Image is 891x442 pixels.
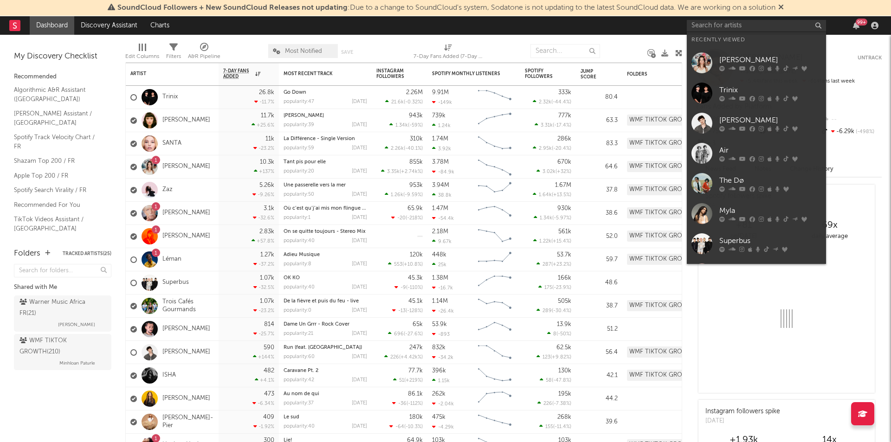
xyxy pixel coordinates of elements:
div: 3.94M [432,182,449,188]
a: [PERSON_NAME] Assistant / [GEOGRAPHIC_DATA] [14,109,102,128]
div: -149k [432,99,452,105]
a: [PERSON_NAME] [687,108,826,138]
span: 553 [394,262,402,267]
div: 3.78M [432,159,449,165]
div: 739k [432,113,445,119]
div: -6.29k [820,126,882,138]
div: 56.4 [581,347,618,358]
a: Myla [687,199,826,229]
div: 1.07k [260,298,274,304]
span: 175 [544,285,552,290]
a: Tant pis pour elle [284,160,326,165]
div: Folders [627,71,697,77]
div: 69 x [787,220,872,231]
div: popularity: 0 [284,308,311,313]
div: 1.07k [260,275,274,281]
a: Au nom de qui [284,391,319,397]
div: OK KO [284,275,367,281]
a: Caravane Pt. 2 [284,368,318,373]
div: [DATE] [352,169,367,174]
a: Spotify Track Velocity Chart / FR [14,132,102,151]
div: 590 [264,345,274,351]
div: 38.8k [432,192,452,198]
div: 13.9k [557,321,571,327]
div: 953k [409,182,423,188]
div: 37.8 [581,185,618,196]
span: +2.74k % [401,169,421,174]
div: [DATE] [352,146,367,151]
div: -893 [432,331,450,337]
div: ( ) [535,122,571,128]
div: 333k [558,90,571,96]
a: [PERSON_NAME] [284,113,324,118]
div: [PERSON_NAME] [719,115,821,126]
svg: Chart title [474,202,516,225]
span: 1.34k [540,216,552,221]
a: La Différence - Single Version [284,136,355,141]
a: Où c’est qu’j’ai mis mon flingue ? - Live à [GEOGRAPHIC_DATA], 2007 [284,206,452,211]
div: 9.91M [432,90,449,96]
a: Trinix [687,78,826,108]
a: Superbus [687,229,826,259]
div: 11.7k [261,113,274,119]
div: Où c’est qu’j’ai mis mon flingue ? - Live à La Cigale, 2007 [284,206,367,211]
a: Alien [687,259,826,289]
div: 53.9k [432,321,447,327]
input: Search... [530,44,600,58]
span: +15.4 % [553,239,570,244]
div: popularity: 8 [284,262,311,267]
svg: Chart title [474,318,516,341]
div: -11.7 % [254,99,274,105]
a: Dashboard [30,16,74,35]
div: Folders [14,248,40,259]
input: Search for artists [687,20,826,32]
a: The Dø [687,168,826,199]
div: ( ) [533,99,571,105]
div: 48.6 [581,277,618,288]
a: Trinix [162,93,178,101]
span: -23.9 % [554,285,570,290]
div: +57.8 % [252,238,274,244]
a: Algorithmic A&R Assistant ([GEOGRAPHIC_DATA]) [14,85,102,104]
a: Une passerelle vers la mer [284,183,346,188]
div: Most Recent Track [284,71,353,77]
span: -9 [400,285,406,290]
span: 7-Day Fans Added [223,68,253,79]
div: Spotify Monthly Listeners [432,71,502,77]
div: 45.1k [408,298,423,304]
a: Charts [144,16,176,35]
a: WMF TIKTOK GROWTH(210)Minhloan Paturle [14,334,111,370]
div: popularity: 59 [284,146,314,151]
div: popularity: 39 [284,122,314,128]
div: Warner Music Africa FR ( 21 ) [19,297,103,319]
div: -- [820,114,882,126]
div: WMF TIKTOK GROWTH (210) [627,207,708,218]
div: popularity: 20 [284,169,314,174]
a: Le sud [284,415,299,420]
div: 26.8k [259,90,274,96]
span: -498 % [854,129,874,135]
div: 62.5k [556,345,571,351]
a: OK KO [284,275,300,281]
svg: Chart title [474,225,516,248]
div: WMF TIKTOK GROWTH (210) [627,161,708,172]
div: Edit Columns [125,39,159,66]
a: [PERSON_NAME] [162,116,210,124]
span: -40.1 % [405,146,421,151]
svg: Chart title [474,155,516,179]
div: -25.7 % [253,331,274,337]
div: [DATE] [352,285,367,290]
div: 59.7 [581,254,618,265]
div: ( ) [538,284,571,290]
div: -32.5 % [253,284,274,290]
svg: Chart title [474,271,516,295]
a: Zaz [162,186,173,194]
div: [DATE] [352,238,367,243]
div: 1.38M [432,275,448,281]
div: +137 % [254,168,274,174]
a: [PERSON_NAME] [162,232,210,240]
a: [PERSON_NAME] [687,48,826,78]
div: 1.74M [432,136,448,142]
div: Une passerelle vers la mer [284,183,367,188]
a: [PERSON_NAME] [162,163,210,171]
